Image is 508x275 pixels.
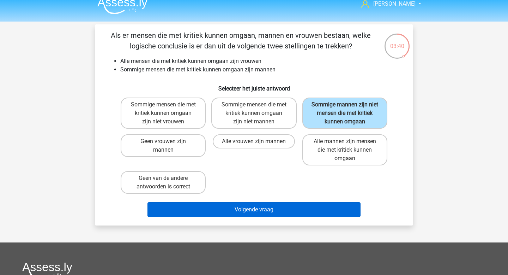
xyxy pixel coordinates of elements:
label: Alle vrouwen zijn mannen [213,134,295,148]
label: Geen vrouwen zijn mannen [121,134,206,157]
label: Geen van de andere antwoorden is correct [121,171,206,194]
li: Alle mensen die met kritiek kunnen omgaan zijn vrouwen [120,57,402,65]
label: Alle mannen zijn mensen die met kritiek kunnen omgaan [302,134,387,165]
h6: Selecteer het juiste antwoord [106,80,402,92]
label: Sommige mensen die met kritiek kunnen omgaan zijn niet mannen [211,98,296,129]
span: [PERSON_NAME] [373,0,416,7]
button: Volgende vraag [147,202,361,217]
li: Sommige mensen die met kritiek kunnen omgaan zijn mannen [120,65,402,74]
p: Als er mensen die met kritiek kunnen omgaan, mannen en vrouwen bestaan, welke logische conclusie ... [106,30,375,51]
label: Sommige mannen zijn niet mensen die met kritiek kunnen omgaan [302,98,387,129]
div: 03:40 [384,33,410,51]
label: Sommige mensen die met kritiek kunnen omgaan zijn niet vrouwen [121,98,206,129]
